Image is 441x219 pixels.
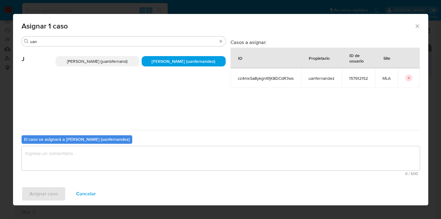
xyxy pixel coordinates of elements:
span: MLA [382,76,391,81]
button: Buscar [24,39,29,44]
span: [PERSON_NAME] (uanfernandez) [152,58,215,64]
span: Asignar 1 caso [22,22,415,30]
div: Site [376,51,398,65]
div: assign-modal [13,14,428,205]
span: cz4mxSa8ykgn6fjK8DCdR3ws [238,76,294,81]
span: J [22,46,56,63]
div: ID [231,51,250,65]
span: 157912152 [349,76,368,81]
div: [PERSON_NAME] (juanbfernand) [56,56,140,66]
button: Cancelar [68,187,104,201]
span: [PERSON_NAME] (juanbfernand) [67,58,127,64]
button: Borrar [218,39,223,44]
input: Buscar analista [30,39,217,44]
span: Cancelar [76,187,96,200]
h3: Casos a asignar: [231,39,420,45]
div: [PERSON_NAME] (uanfernandez) [142,56,226,66]
div: ID de usuario [342,48,375,68]
div: Propietario [301,51,337,65]
button: Cerrar ventana [414,23,420,29]
span: Máximo 500 caracteres [23,172,418,176]
span: uanfernandez [308,76,335,81]
b: El caso se asignará a [PERSON_NAME] (uanfernandez) [24,136,130,142]
button: icon-button [405,74,412,82]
